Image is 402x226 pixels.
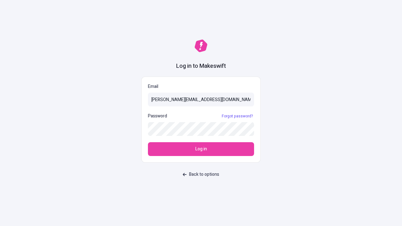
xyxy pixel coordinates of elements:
[176,62,226,70] h1: Log in to Makeswift
[220,114,254,119] a: Forgot password?
[148,83,254,90] p: Email
[189,171,219,178] span: Back to options
[148,93,254,106] input: Email
[148,113,167,120] p: Password
[195,146,207,153] span: Log in
[179,169,223,180] button: Back to options
[148,142,254,156] button: Log in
